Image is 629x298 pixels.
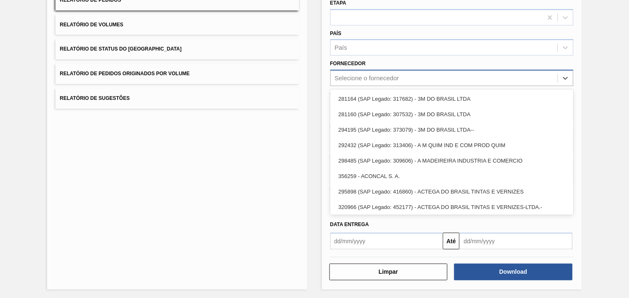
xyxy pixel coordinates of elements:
[55,88,299,109] button: Relatório de Sugestões
[60,71,190,76] span: Relatório de Pedidos Originados por Volume
[55,64,299,84] button: Relatório de Pedidos Originados por Volume
[60,95,130,101] span: Relatório de Sugestões
[330,184,574,199] div: 295898 (SAP Legado: 416860) - ACTEGA DO BRASIL TINTAS E VERNIZES
[55,15,299,35] button: Relatório de Volumes
[60,46,181,52] span: Relatório de Status do [GEOGRAPHIC_DATA]
[454,264,573,280] button: Download
[55,39,299,59] button: Relatório de Status do [GEOGRAPHIC_DATA]
[335,75,399,82] div: Selecione o fornecedor
[330,233,443,250] input: dd/mm/yyyy
[330,31,342,36] label: País
[330,138,574,153] div: 292432 (SAP Legado: 313406) - A M QUIM IND E COM PROD QUIM
[330,168,574,184] div: 356259 - ACONCAL S. A.
[330,61,366,66] label: Fornecedor
[460,233,573,250] input: dd/mm/yyyy
[330,199,574,215] div: 320966 (SAP Legado: 452177) - ACTEGA DO BRASIL TINTAS E VERNIZES-LTDA.-
[330,264,448,280] button: Limpar
[330,91,574,107] div: 281164 (SAP Legado: 317682) - 3M DO BRASIL LTDA
[330,153,574,168] div: 298485 (SAP Legado: 309606) - A MADEIREIRA INDUSTRIA E COMERCIO
[443,233,460,250] button: Até
[335,44,347,51] div: País
[60,22,123,28] span: Relatório de Volumes
[330,107,574,122] div: 281160 (SAP Legado: 307532) - 3M DO BRASIL LTDA
[330,122,574,138] div: 294195 (SAP Legado: 373079) - 3M DO BRASIL LTDA--
[330,222,369,227] span: Data entrega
